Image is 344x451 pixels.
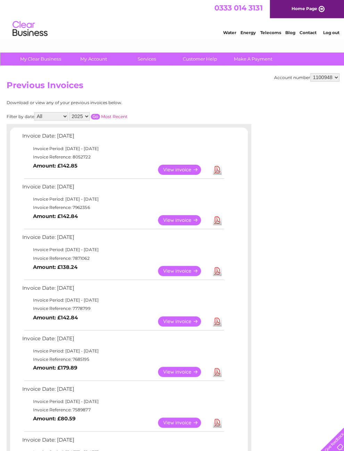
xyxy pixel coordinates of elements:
[21,395,224,403] td: Invoice Period: [DATE] - [DATE]
[157,164,208,174] a: View
[212,164,220,174] a: Download
[33,312,77,319] b: Amount: £142.84
[33,162,77,168] b: Amount: £142.85
[21,403,224,412] td: Invoice Reference: 7589877
[21,252,224,261] td: Invoice Reference: 7871062
[223,52,280,65] a: Make A Payment
[213,3,261,12] a: 0333 014 3131
[298,30,315,35] a: Contact
[21,345,224,353] td: Invoice Period: [DATE] - [DATE]
[21,282,224,295] td: Invoice Date: [DATE]
[100,113,127,118] a: Most Recent
[212,365,220,375] a: Download
[157,214,208,224] a: View
[7,80,337,93] h2: Previous Invoices
[21,202,224,210] td: Invoice Reference: 7962356
[21,143,224,152] td: Invoice Period: [DATE] - [DATE]
[12,18,48,39] img: logo.png
[21,131,224,143] td: Invoice Date: [DATE]
[65,52,122,65] a: My Account
[157,264,208,274] a: View
[157,314,208,325] a: View
[21,303,224,311] td: Invoice Reference: 7778799
[33,413,75,419] b: Amount: £80.59
[33,212,77,218] b: Amount: £142.84
[212,264,220,274] a: Download
[33,262,77,269] b: Amount: £138.24
[8,4,337,34] div: Clear Business is a trading name of Verastar Limited (registered in [GEOGRAPHIC_DATA] No. 3667643...
[21,353,224,361] td: Invoice Reference: 7685195
[21,433,224,445] td: Invoice Date: [DATE]
[21,231,224,244] td: Invoice Date: [DATE]
[7,100,189,104] div: Download or view any of your previous invoices below.
[33,363,77,369] b: Amount: £179.89
[117,52,175,65] a: Services
[157,415,208,425] a: View
[284,30,294,35] a: Blog
[259,30,279,35] a: Telecoms
[21,294,224,303] td: Invoice Period: [DATE] - [DATE]
[7,111,189,120] div: Filter by date
[272,73,337,81] div: Account number
[222,30,235,35] a: Water
[21,244,224,252] td: Invoice Period: [DATE] - [DATE]
[21,181,224,194] td: Invoice Date: [DATE]
[212,314,220,325] a: Download
[12,52,69,65] a: My Clear Business
[321,30,337,35] a: Log out
[21,382,224,395] td: Invoice Date: [DATE]
[212,415,220,425] a: Download
[239,30,254,35] a: Energy
[21,194,224,202] td: Invoice Period: [DATE] - [DATE]
[212,214,220,224] a: Download
[21,152,224,160] td: Invoice Reference: 8052722
[170,52,228,65] a: Customer Help
[157,365,208,375] a: View
[21,332,224,345] td: Invoice Date: [DATE]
